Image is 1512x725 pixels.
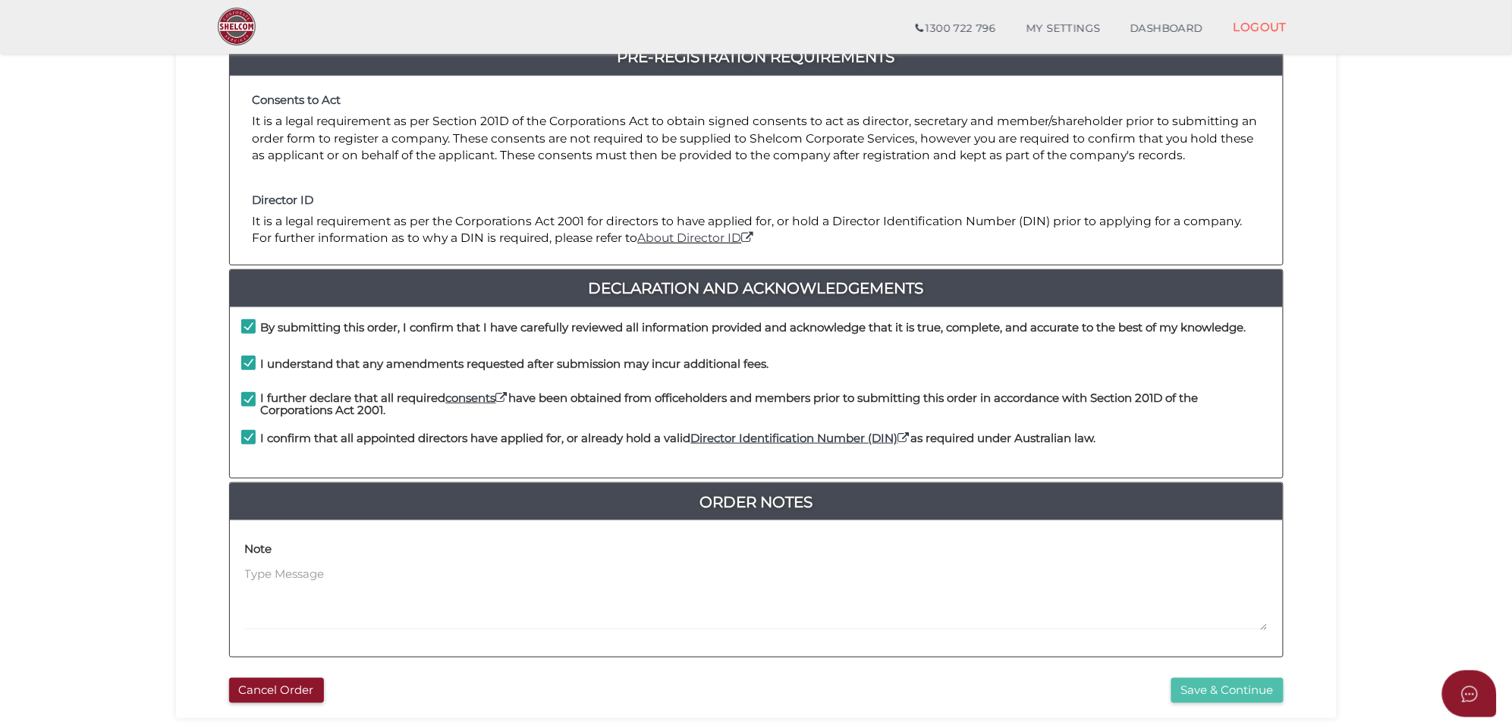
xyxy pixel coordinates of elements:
[261,322,1246,334] h4: By submitting this order, I confirm that I have carefully reviewed all information provided and a...
[1442,670,1497,717] button: Open asap
[230,490,1283,514] a: Order Notes
[253,94,1260,107] h4: Consents to Act
[1218,11,1303,42] a: LOGOUT
[245,543,272,556] h4: Note
[261,392,1272,417] h4: I further declare that all required have been obtained from officeholders and members prior to su...
[230,276,1283,300] a: Declaration And Acknowledgements
[253,113,1260,164] p: It is a legal requirement as per Section 201D of the Corporations Act to obtain signed consents t...
[1115,14,1218,44] a: DASHBOARD
[446,391,509,405] a: consents
[261,432,1096,445] h4: I confirm that all appointed directors have applied for, or already hold a valid as required unde...
[901,14,1011,44] a: 1300 722 796
[229,678,324,703] button: Cancel Order
[261,358,769,371] h4: I understand that any amendments requested after submission may incur additional fees.
[691,431,911,445] a: Director Identification Number (DIN)
[253,213,1260,247] p: It is a legal requirement as per the Corporations Act 2001 for directors to have applied for, or ...
[1171,678,1284,703] button: Save & Continue
[638,231,756,245] a: About Director ID
[253,194,1260,207] h4: Director ID
[1011,14,1116,44] a: MY SETTINGS
[230,45,1283,69] a: Pre-Registration Requirements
